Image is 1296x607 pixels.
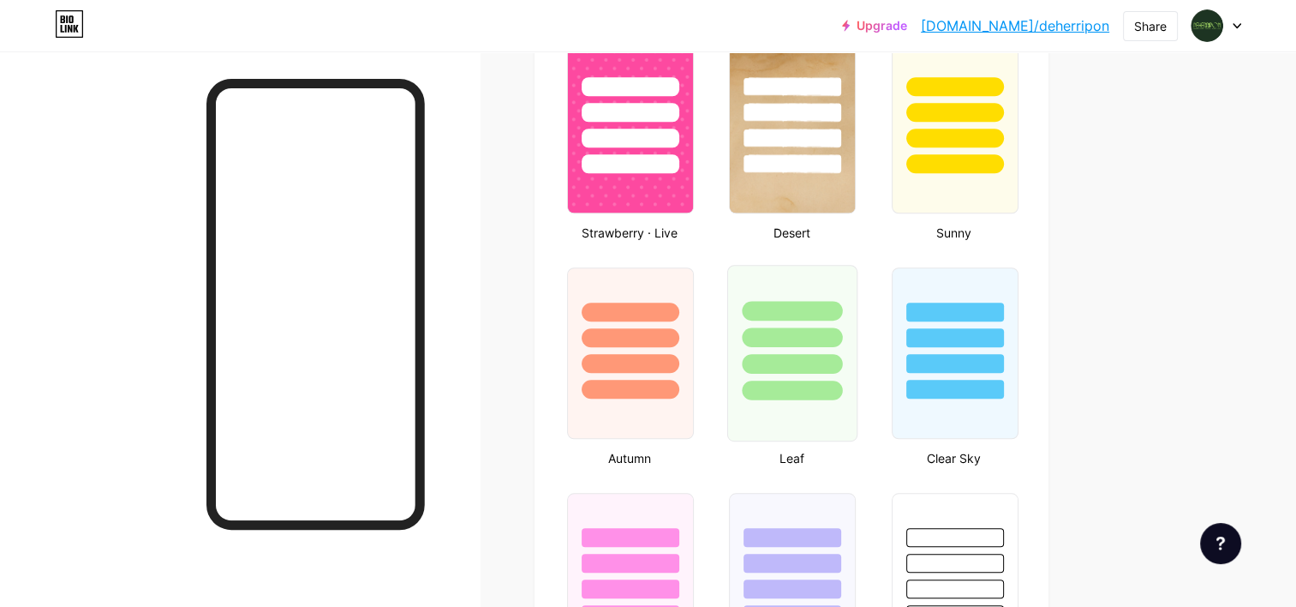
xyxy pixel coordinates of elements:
div: Strawberry · Live [562,224,696,242]
div: Sunny [887,224,1021,242]
div: Leaf [724,449,858,467]
div: Desert [724,224,858,242]
div: Share [1134,17,1167,35]
a: Upgrade [842,19,907,33]
div: Autumn [562,449,696,467]
img: Yves Antoine Deherripon [1191,9,1223,42]
div: Clear Sky [887,449,1021,467]
a: [DOMAIN_NAME]/deherripon [921,15,1109,36]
